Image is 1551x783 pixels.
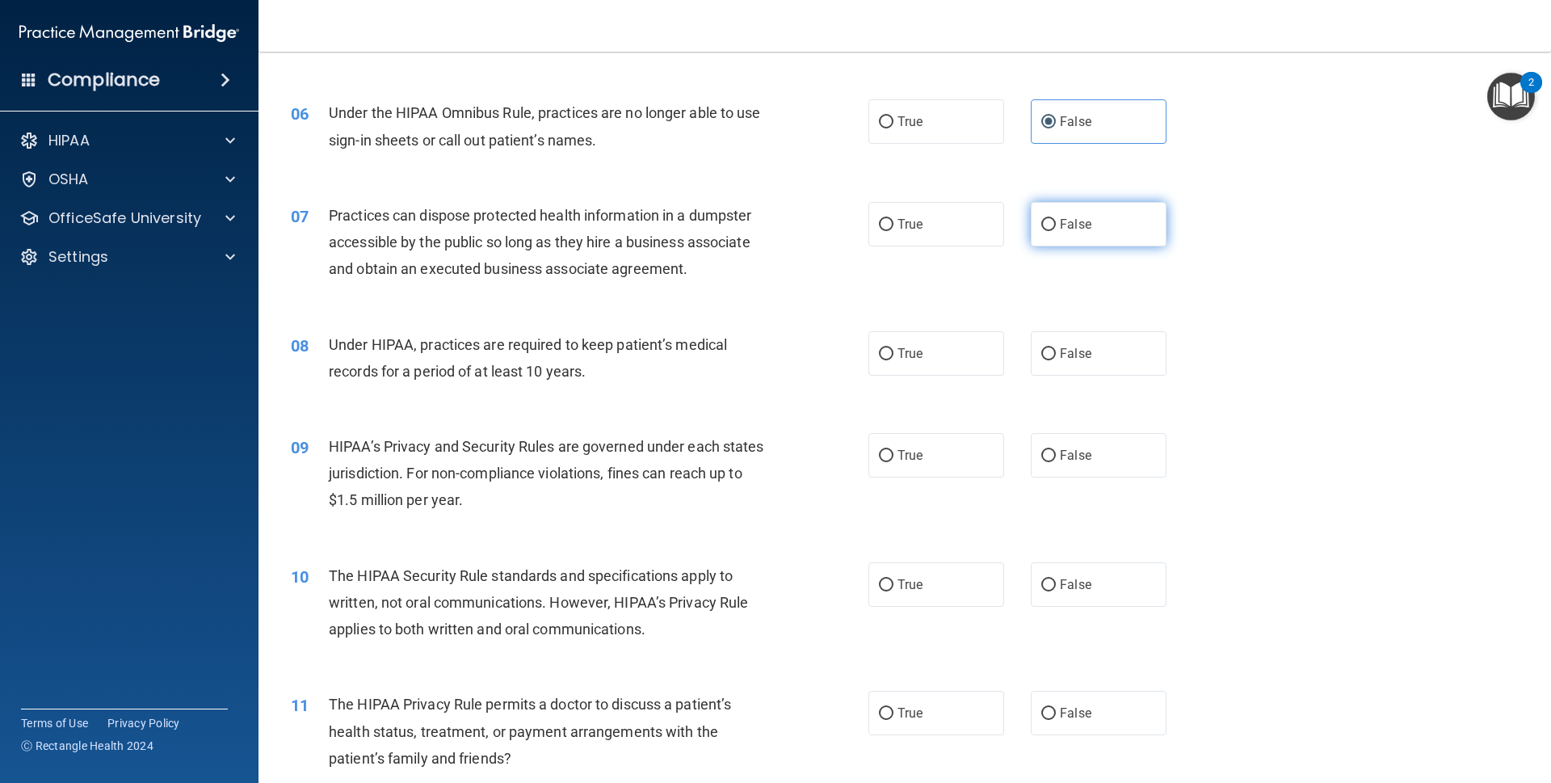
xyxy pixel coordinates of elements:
[1041,116,1056,128] input: False
[19,17,239,49] img: PMB logo
[1041,348,1056,360] input: False
[329,567,748,638] span: The HIPAA Security Rule standards and specifications apply to written, not oral communications. H...
[897,448,923,463] span: True
[897,577,923,592] span: True
[1487,73,1535,120] button: Open Resource Center, 2 new notifications
[879,708,893,720] input: True
[291,696,309,715] span: 11
[329,696,731,766] span: The HIPAA Privacy Rule permits a doctor to discuss a patient’s health status, treatment, or payme...
[19,131,235,150] a: HIPAA
[1060,577,1091,592] span: False
[21,715,88,731] a: Terms of Use
[48,247,108,267] p: Settings
[1060,448,1091,463] span: False
[107,715,180,731] a: Privacy Policy
[291,104,309,124] span: 06
[291,207,309,226] span: 07
[1041,579,1056,591] input: False
[1060,217,1091,232] span: False
[291,336,309,356] span: 08
[19,247,235,267] a: Settings
[879,579,893,591] input: True
[879,116,893,128] input: True
[329,104,761,148] span: Under the HIPAA Omnibus Rule, practices are no longer able to use sign-in sheets or call out pati...
[897,114,923,129] span: True
[1041,219,1056,231] input: False
[1060,114,1091,129] span: False
[879,450,893,462] input: True
[1060,705,1091,721] span: False
[879,219,893,231] input: True
[897,346,923,361] span: True
[1528,82,1534,103] div: 2
[19,208,235,228] a: OfficeSafe University
[1041,450,1056,462] input: False
[879,348,893,360] input: True
[329,438,764,508] span: HIPAA’s Privacy and Security Rules are governed under each states jurisdiction. For non-complianc...
[329,336,727,380] span: Under HIPAA, practices are required to keep patient’s medical records for a period of at least 10...
[897,705,923,721] span: True
[48,170,89,189] p: OSHA
[48,69,160,91] h4: Compliance
[48,131,90,150] p: HIPAA
[21,738,153,754] span: Ⓒ Rectangle Health 2024
[48,208,201,228] p: OfficeSafe University
[291,438,309,457] span: 09
[291,567,309,587] span: 10
[19,170,235,189] a: OSHA
[1041,708,1056,720] input: False
[1060,346,1091,361] span: False
[897,217,923,232] span: True
[329,207,751,277] span: Practices can dispose protected health information in a dumpster accessible by the public so long...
